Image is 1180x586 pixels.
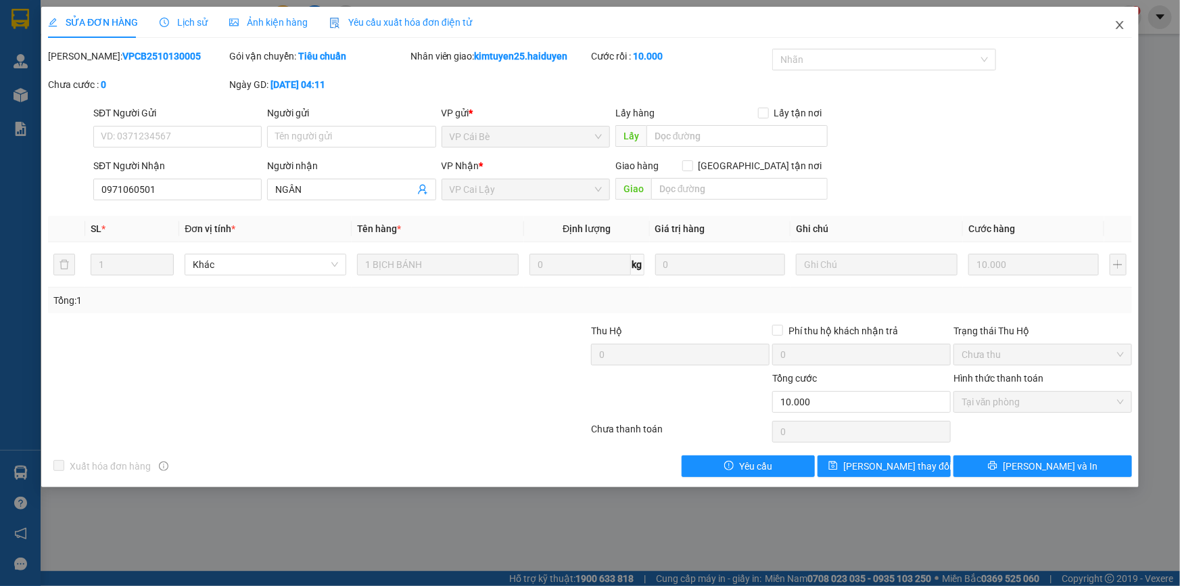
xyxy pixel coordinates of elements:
[693,158,828,173] span: [GEOGRAPHIC_DATA] tận nơi
[357,223,401,234] span: Tên hàng
[185,223,235,234] span: Đơn vị tính
[160,18,169,27] span: clock-circle
[53,293,456,308] div: Tổng: 1
[450,127,602,147] span: VP Cái Bè
[48,17,138,28] span: SỬA ĐƠN HÀNG
[615,178,651,200] span: Giao
[968,254,1099,275] input: 0
[1003,459,1098,474] span: [PERSON_NAME] và In
[772,373,817,384] span: Tổng cước
[783,323,903,338] span: Phí thu hộ khách nhận trả
[1110,254,1127,275] button: plus
[417,184,428,195] span: user-add
[988,461,997,472] span: printer
[450,179,602,200] span: VP Cai Lậy
[1114,20,1125,30] span: close
[615,125,646,147] span: Lấy
[270,79,325,90] b: [DATE] 04:11
[591,49,770,64] div: Cước rồi :
[53,254,75,275] button: delete
[724,461,734,472] span: exclamation-circle
[64,459,156,474] span: Xuất hóa đơn hàng
[591,325,622,336] span: Thu Hộ
[298,51,346,62] b: Tiêu chuẩn
[953,323,1132,338] div: Trạng thái Thu Hộ
[267,106,435,120] div: Người gửi
[475,51,568,62] b: kimtuyen25.haiduyen
[101,79,106,90] b: 0
[1101,7,1139,45] button: Close
[229,18,239,27] span: picture
[651,178,828,200] input: Dọc đường
[93,158,262,173] div: SĐT Người Nhận
[48,49,227,64] div: [PERSON_NAME]:
[615,108,655,118] span: Lấy hàng
[968,223,1015,234] span: Cước hàng
[267,158,435,173] div: Người nhận
[828,461,838,472] span: save
[953,455,1132,477] button: printer[PERSON_NAME] và In
[357,254,519,275] input: VD: Bàn, Ghế
[818,455,951,477] button: save[PERSON_NAME] thay đổi
[962,392,1124,412] span: Tại văn phòng
[682,455,815,477] button: exclamation-circleYêu cầu
[48,77,227,92] div: Chưa cước :
[631,254,644,275] span: kg
[122,51,201,62] b: VPCB2510130005
[563,223,611,234] span: Định lượng
[655,223,705,234] span: Giá trị hàng
[962,344,1124,365] span: Chưa thu
[633,51,663,62] b: 10.000
[953,373,1043,384] label: Hình thức thanh toán
[229,77,408,92] div: Ngày GD:
[769,106,828,120] span: Lấy tận nơi
[615,160,659,171] span: Giao hàng
[93,106,262,120] div: SĐT Người Gửi
[229,17,308,28] span: Ảnh kiện hàng
[193,254,338,275] span: Khác
[442,160,479,171] span: VP Nhận
[442,106,610,120] div: VP gửi
[646,125,828,147] input: Dọc đường
[739,459,772,474] span: Yêu cầu
[159,461,168,471] span: info-circle
[655,254,786,275] input: 0
[160,17,208,28] span: Lịch sử
[796,254,958,275] input: Ghi Chú
[843,459,951,474] span: [PERSON_NAME] thay đổi
[329,17,472,28] span: Yêu cầu xuất hóa đơn điện tử
[410,49,589,64] div: Nhân viên giao:
[329,18,340,28] img: icon
[790,216,963,242] th: Ghi chú
[91,223,101,234] span: SL
[590,422,772,445] div: Chưa thanh toán
[48,18,57,27] span: edit
[229,49,408,64] div: Gói vận chuyển:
